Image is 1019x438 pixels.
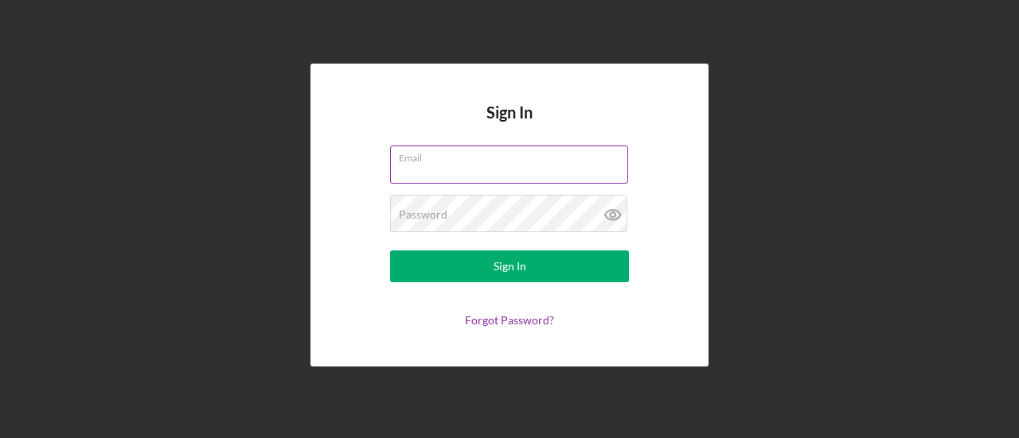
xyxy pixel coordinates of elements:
h4: Sign In [486,103,533,145]
label: Password [399,208,447,221]
label: Email [399,146,628,164]
a: Forgot Password? [465,313,554,327]
div: Sign In [494,250,526,282]
button: Sign In [390,250,629,282]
